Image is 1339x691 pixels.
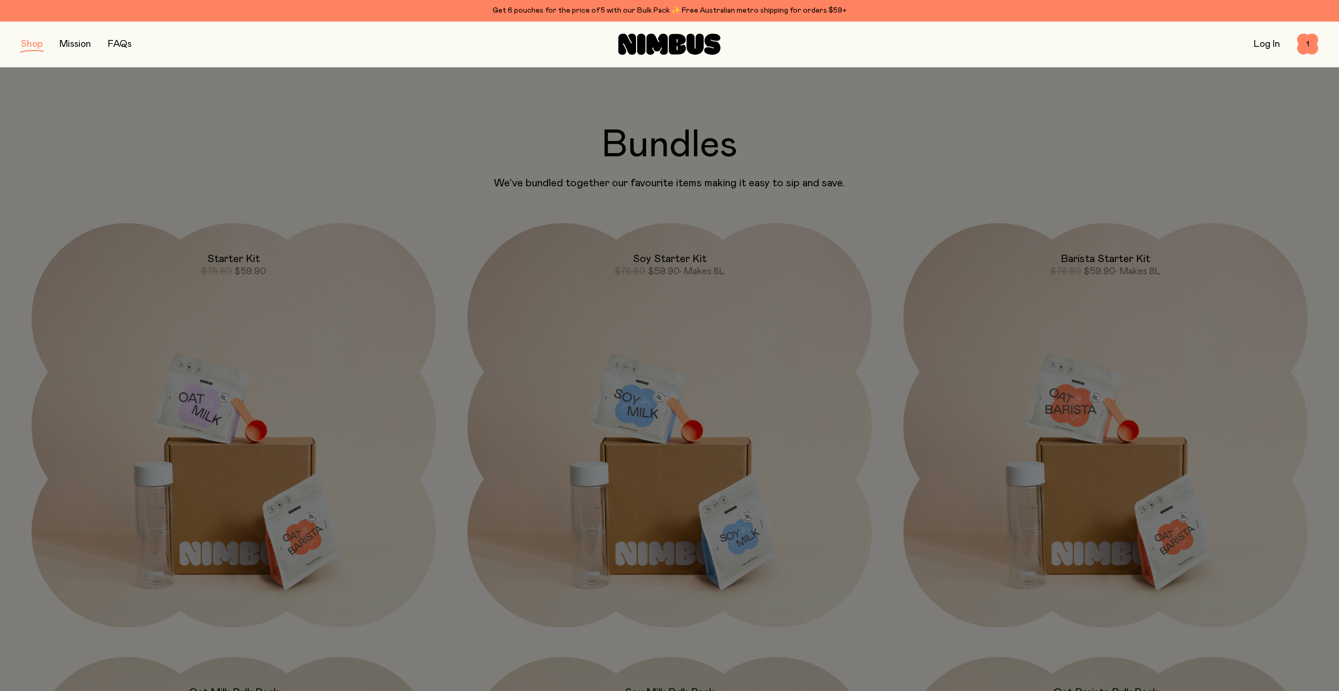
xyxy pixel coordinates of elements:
[108,39,132,49] a: FAQs
[59,39,91,49] a: Mission
[1254,39,1280,49] a: Log In
[21,4,1318,17] div: Get 6 pouches for the price of 5 with our Bulk Pack ✨ Free Australian metro shipping for orders $59+
[1297,34,1318,55] button: 1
